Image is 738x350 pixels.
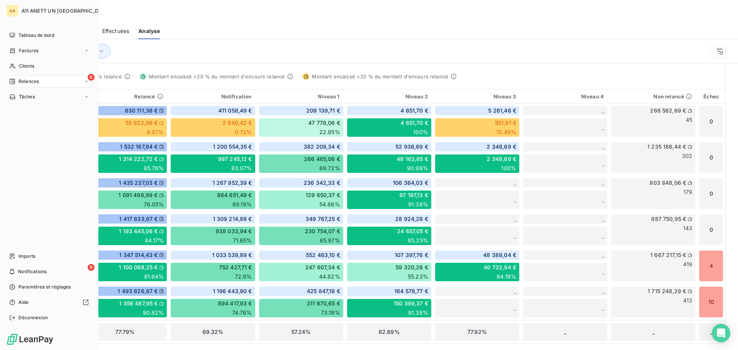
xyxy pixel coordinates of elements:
[235,128,252,136] span: 0.72%
[88,74,95,81] span: 6
[6,5,18,17] div: AA
[221,93,252,100] span: Notification
[19,93,35,100] span: Tâches
[119,179,158,187] span: 1 435 237,03 €
[321,309,340,317] span: 73.19%
[149,73,285,80] span: Montant encaissé >20 % du montant d'encours relancé
[647,143,686,151] span: 1 235 186,44 €
[318,93,339,100] span: Niveau 1
[394,287,428,295] span: 164 578,77 €
[120,143,158,151] span: 1 532 167,84 €
[699,142,723,173] div: 0
[408,309,428,317] span: 91.38%
[22,8,110,14] span: A11 ANETT UN [GEOGRAPHIC_DATA]
[602,124,604,131] span: _
[85,93,163,100] div: Relancé
[223,119,252,127] span: 2 940,42 €
[514,305,516,311] span: _
[170,323,255,341] div: 69.32%
[126,119,158,127] span: 55 922,09 €
[319,164,340,172] span: 69.72%
[18,268,47,275] span: Notifications
[683,224,692,232] span: 143
[496,128,516,136] span: 10.49%
[219,264,252,271] span: 752 427,71 €
[602,216,604,222] span: _
[144,273,164,280] span: 81.64%
[304,143,340,151] span: 382 209,34 €
[401,107,428,114] span: 4 651,70 €
[305,227,340,235] span: 230 754,07 €
[712,324,730,342] div: Open Intercom Messenger
[682,152,692,160] span: 302
[494,93,516,100] span: Niveau 3
[125,107,158,114] span: 630 111,36 €
[307,287,340,295] span: 425 847,18 €
[393,179,428,187] span: 106 364,03 €
[495,119,516,127] span: 551,91 €
[699,250,723,282] div: 4
[306,107,340,114] span: 209 139,71 €
[602,196,604,203] span: _
[581,93,604,100] span: Niveau 4
[319,201,340,208] span: 54.86%
[217,191,252,199] span: 864 651,49 €
[119,251,158,259] span: 1 347 514,43 €
[611,323,696,341] div: _
[650,179,686,187] span: 803 848,06 €
[602,107,604,114] span: _
[602,288,604,294] span: _
[602,179,604,186] span: _
[514,288,516,294] span: _
[483,251,516,259] span: 48 389,04 €
[408,237,428,244] span: 85.25%
[118,287,158,295] span: 1 493 626,87 €
[320,237,340,244] span: 65.97%
[304,155,340,163] span: 266 465,06 €
[406,93,428,100] span: Niveau 2
[18,314,48,321] span: Déconnexion
[397,227,428,235] span: 24 657,05 €
[395,215,428,223] span: 28 924,28 €
[407,164,428,172] span: 90.98%
[699,106,723,137] div: 0
[119,300,158,307] span: 1 356 487,95 €
[213,143,252,151] span: 1 200 554,35 €
[408,273,428,280] span: 55.23%
[399,191,428,199] span: 97 197,13 €
[308,119,340,127] span: 47 778,06 €
[213,215,252,223] span: 1 309 214,88 €
[232,309,252,317] span: 74.76%
[683,188,692,196] span: 179
[138,27,160,35] span: Analyse
[523,323,608,341] div: _
[306,215,340,223] span: 349 767,25 €
[18,284,71,290] span: Paramètres et réglages
[683,260,692,268] span: 419
[602,305,604,311] span: _
[218,300,252,307] span: 894 417,93 €
[83,323,168,341] div: 77.79%
[699,323,724,341] div: _
[6,333,54,345] img: Logo LeanPay
[487,143,516,151] span: 2 348,69 €
[396,143,428,151] span: 52 936,69 €
[233,237,252,244] span: 71.65%
[102,27,130,35] span: Effectuées
[218,155,252,163] span: 997 245,12 €
[648,287,686,295] span: 1 715 248,29 €
[413,128,428,136] span: 100%
[487,155,516,163] span: 2 348,69 €
[118,191,158,199] span: 1 091 498,99 €
[394,300,428,307] span: 150 399,37 €
[614,93,692,100] div: Non relancé
[312,73,448,80] span: Montant encaissé <20 % du montant d'encours relancé
[213,179,252,187] span: 1 267 952,39 €
[233,201,252,208] span: 68.19%
[218,107,252,114] span: 411 058,49 €
[212,251,252,259] span: 1 033 539,89 €
[396,264,428,271] span: 59 320,26 €
[18,253,35,260] span: Imports
[514,232,516,239] span: _
[602,143,604,150] span: _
